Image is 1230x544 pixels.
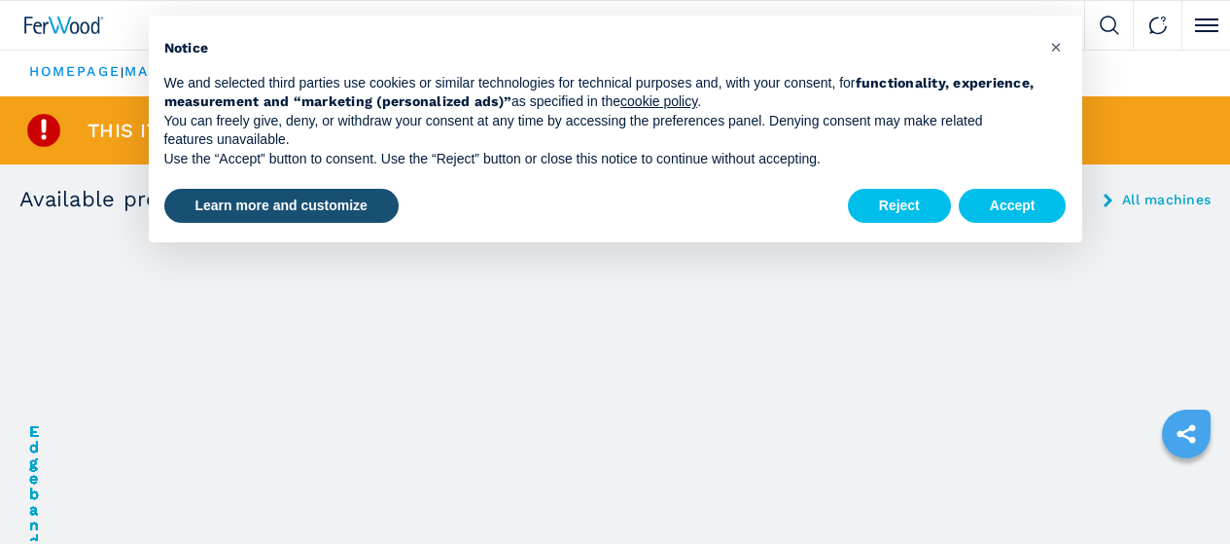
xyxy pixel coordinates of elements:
[24,17,104,34] img: Ferwood
[1148,16,1168,35] img: Contact us
[121,65,124,79] span: |
[124,63,212,79] a: machines
[164,74,1036,112] p: We and selected third parties use cookies or similar technologies for technical purposes and, wit...
[1100,16,1119,35] img: Search
[1041,31,1072,62] button: Close this notice
[1122,193,1211,206] a: All machines
[19,189,483,210] h3: Available products similar to the sold item
[164,189,399,224] button: Learn more and customize
[29,63,121,79] a: HOMEPAGE
[620,93,697,109] a: cookie policy
[1147,456,1215,529] iframe: Chat
[88,121,368,140] span: This item is already sold
[164,150,1036,169] p: Use the “Accept” button to consent. Use the “Reject” button or close this notice to continue with...
[164,112,1036,150] p: You can freely give, deny, or withdraw your consent at any time by accessing the preferences pane...
[164,39,1036,58] h2: Notice
[1050,35,1062,58] span: ×
[1181,1,1230,50] button: Click to toggle menu
[959,189,1067,224] button: Accept
[164,75,1035,110] strong: functionality, experience, measurement and “marketing (personalized ads)”
[848,189,951,224] button: Reject
[1162,410,1211,458] a: sharethis
[24,111,63,150] img: SoldProduct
